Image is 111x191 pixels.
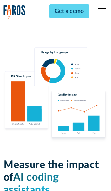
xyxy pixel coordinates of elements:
[94,3,108,19] div: menu
[49,4,89,18] a: Get a demo
[3,5,26,19] a: home
[3,5,26,19] img: Logo of the analytics and reporting company Faros.
[3,47,108,142] img: Charts tracking GitHub Copilot's usage and impact on velocity and quality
